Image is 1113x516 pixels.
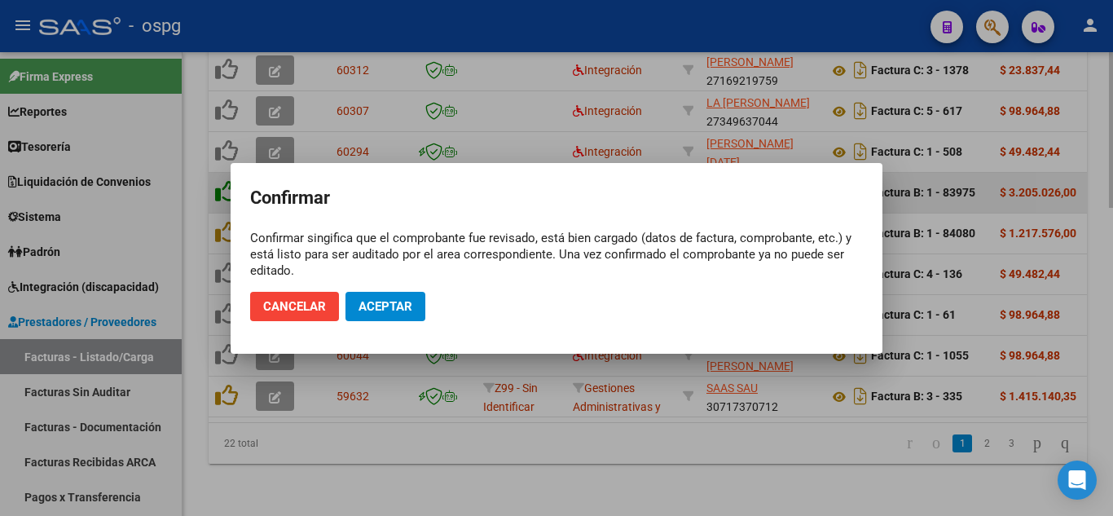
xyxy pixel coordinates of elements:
span: Aceptar [359,299,412,314]
button: Cancelar [250,292,339,321]
h2: Confirmar [250,183,863,214]
div: Open Intercom Messenger [1058,461,1097,500]
span: Cancelar [263,299,326,314]
button: Aceptar [345,292,425,321]
div: Confirmar singifica que el comprobante fue revisado, está bien cargado (datos de factura, comprob... [250,230,863,279]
